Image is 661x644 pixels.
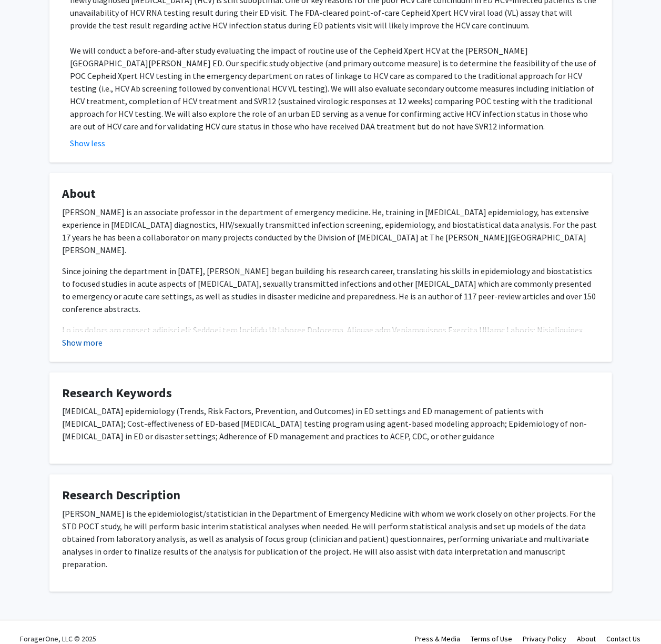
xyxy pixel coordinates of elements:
[70,137,106,149] button: Show less
[415,635,461,644] a: Press & Media
[523,635,567,644] a: Privacy Policy
[63,488,599,503] h4: Research Description
[63,386,599,401] h4: Research Keywords
[63,206,599,256] p: [PERSON_NAME] is an associate professor in the department of emergency medicine. He, training in ...
[63,186,599,202] h4: About
[471,635,513,644] a: Terms of Use
[577,635,596,644] a: About
[63,265,599,315] p: Since joining the department in [DATE], [PERSON_NAME] began building his research career, transla...
[70,44,599,133] p: We will conduct a before-and-after study evaluating the impact of routine use of the Cepheid Xper...
[63,336,103,349] button: Show more
[63,324,599,450] p: Lo ips dolors am consect adipisci eli: Seddoei tem Incididu Utlaboree Dolorema, Aliquae adm Venia...
[607,635,641,644] a: Contact Us
[63,405,599,442] p: [MEDICAL_DATA] epidemiology (Trends, Risk Factors, Prevention, and Outcomes) in ED settings and E...
[8,597,45,636] iframe: Chat
[63,507,599,570] p: [PERSON_NAME] is the epidemiologist/statistician in the Department of Emergency Medicine with who...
